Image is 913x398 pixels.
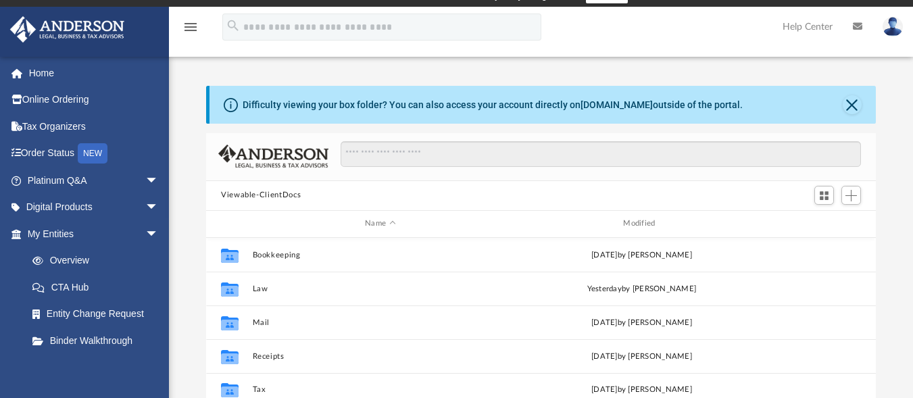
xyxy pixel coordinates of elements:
img: User Pic [883,17,903,36]
a: Tax Organizers [9,113,179,140]
button: Close [843,95,862,114]
img: Anderson Advisors Platinum Portal [6,16,128,43]
a: Overview [19,247,179,274]
span: arrow_drop_down [145,167,172,195]
button: Receipts [253,351,508,360]
a: CTA Hub [19,274,179,301]
button: Viewable-ClientDocs [221,189,301,201]
a: Entity Change Request [19,301,179,328]
a: Platinum Q&Aarrow_drop_down [9,167,179,194]
span: arrow_drop_down [145,220,172,248]
a: Digital Productsarrow_drop_down [9,194,179,221]
a: Binder Walkthrough [19,327,179,354]
a: My Entitiesarrow_drop_down [9,220,179,247]
a: Home [9,59,179,86]
div: [DATE] by [PERSON_NAME] [514,316,769,328]
input: Search files and folders [341,141,861,167]
span: yesterday [587,284,622,292]
div: Difficulty viewing your box folder? You can also access your account directly on outside of the p... [243,98,743,112]
div: [DATE] by [PERSON_NAME] [514,384,769,396]
div: by [PERSON_NAME] [514,282,769,295]
button: Tax [253,385,508,394]
span: arrow_drop_down [145,194,172,222]
button: Switch to Grid View [814,186,835,205]
a: Order StatusNEW [9,140,179,168]
div: id [775,218,870,230]
a: [DOMAIN_NAME] [581,99,653,110]
button: Mail [253,318,508,326]
button: Add [841,186,862,205]
a: Online Ordering [9,86,179,114]
div: Modified [514,218,770,230]
div: Name [252,218,508,230]
i: menu [182,19,199,35]
a: menu [182,26,199,35]
i: search [226,18,241,33]
div: [DATE] by [PERSON_NAME] [514,350,769,362]
div: NEW [78,143,107,164]
div: [DATE] by [PERSON_NAME] [514,249,769,261]
button: Law [253,284,508,293]
div: id [212,218,246,230]
button: Bookkeeping [253,250,508,259]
